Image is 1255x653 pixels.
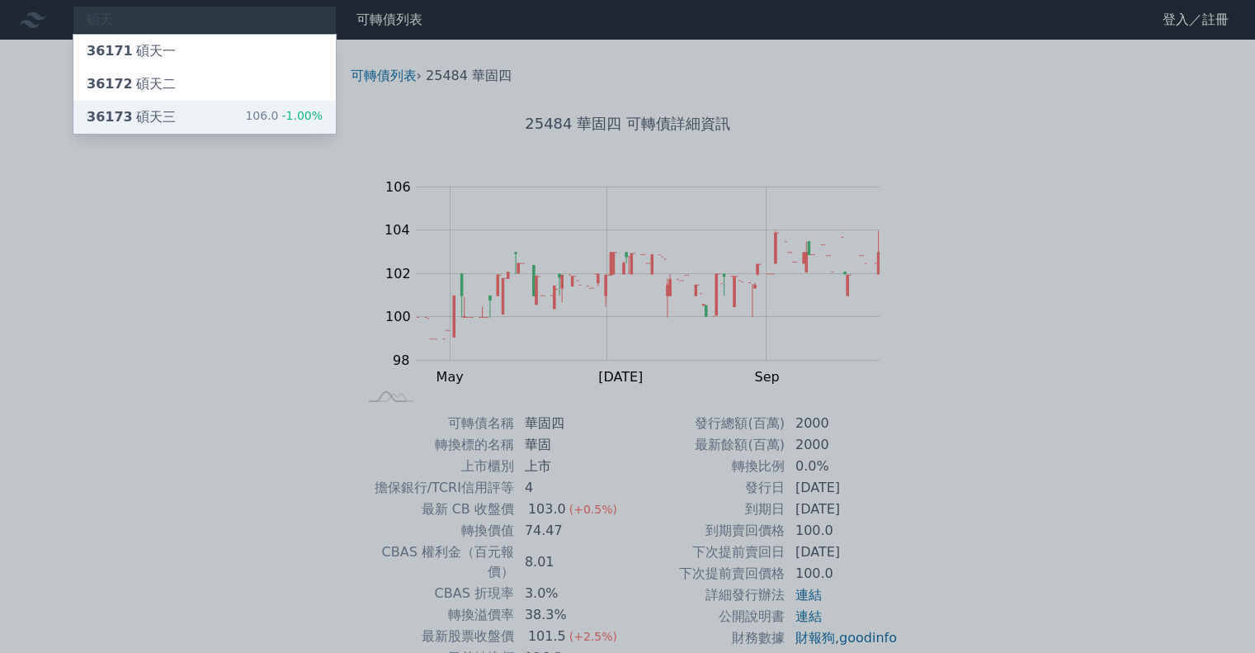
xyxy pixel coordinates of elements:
div: 106.0 [245,107,323,127]
a: 36172碩天二 [73,68,336,101]
span: 36171 [87,43,133,59]
div: 碩天一 [87,41,176,61]
a: 36171碩天一 [73,35,336,68]
div: 聊天小工具 [1172,574,1255,653]
span: -1.00% [278,109,323,122]
div: 碩天二 [87,74,176,94]
span: 36173 [87,109,133,125]
div: 碩天三 [87,107,176,127]
iframe: Chat Widget [1172,574,1255,653]
span: 36172 [87,76,133,92]
a: 36173碩天三 106.0-1.00% [73,101,336,134]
